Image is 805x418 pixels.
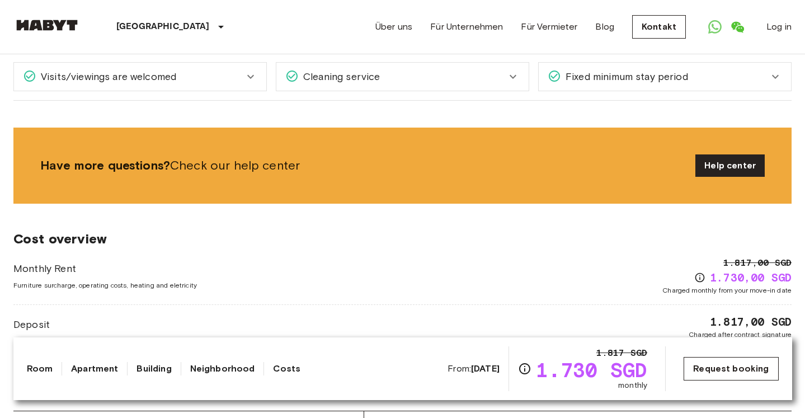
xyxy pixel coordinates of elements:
a: Log in [766,20,792,34]
svg: Check cost overview for full price breakdown. Please note that discounts apply to new joiners onl... [694,272,705,283]
span: Cost overview [13,231,792,247]
span: Furniture surcharge, operating costs, heating and eletricity [13,280,197,290]
a: Neighborhood [190,362,255,375]
a: Apartment [71,362,118,375]
p: [GEOGRAPHIC_DATA] [116,20,210,34]
a: Costs [273,362,300,375]
a: Building [136,362,171,375]
b: [DATE] [471,363,500,374]
a: Request booking [684,357,778,381]
span: 1.730,00 SGD [710,270,792,285]
a: Für Unternehmen [430,20,503,34]
span: monthly [618,380,647,391]
span: Check our help center [40,157,686,174]
a: Für Vermieter [521,20,577,34]
a: Open WeChat [726,16,748,38]
a: Kontakt [632,15,686,39]
span: Charged after contract signature [689,330,792,340]
a: Blog [595,20,614,34]
span: Monthly Rent [13,261,197,276]
div: Fixed minimum stay period [539,63,791,91]
span: 1.730 SGD [536,360,647,380]
span: 1.817,00 SGD [710,314,792,330]
a: Room [27,362,53,375]
span: 1.817,00 SGD [723,256,792,270]
span: Visits/viewings are welcomed [36,69,176,84]
a: Help center [695,154,765,177]
b: Have more questions? [40,158,170,173]
a: Über uns [375,20,412,34]
svg: Check cost overview for full price breakdown. Please note that discounts apply to new joiners onl... [518,362,531,375]
span: 1.817 SGD [596,346,647,360]
span: Fixed minimum stay period [561,69,688,84]
div: Cleaning service [276,63,529,91]
span: From: [448,363,500,375]
span: Charged monthly from your move-in date [662,285,792,295]
span: Deposit [13,317,50,332]
div: Visits/viewings are welcomed [14,63,266,91]
a: Open WhatsApp [704,16,726,38]
span: Cleaning service [299,69,380,84]
img: Habyt [13,20,81,31]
